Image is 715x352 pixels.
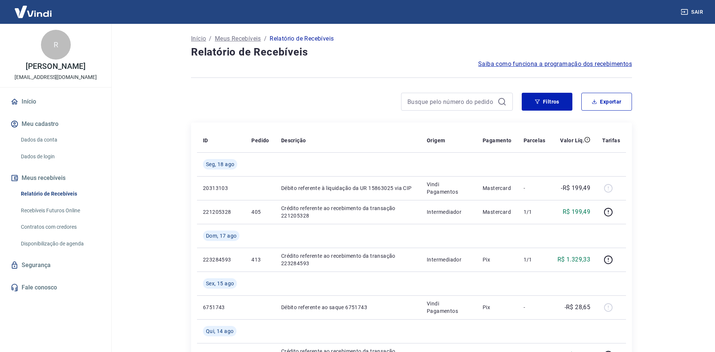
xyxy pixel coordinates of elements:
[203,304,239,311] p: 6751743
[215,34,261,43] a: Meus Recebíveis
[15,73,97,81] p: [EMAIL_ADDRESS][DOMAIN_NAME]
[524,184,546,192] p: -
[427,137,445,144] p: Origem
[478,60,632,69] a: Saiba como funciona a programação dos recebimentos
[483,208,512,216] p: Mastercard
[18,186,102,202] a: Relatório de Recebíveis
[281,252,415,267] p: Crédito referente ao recebimento da transação 223284593
[9,170,102,186] button: Meus recebíveis
[602,137,620,144] p: Tarifas
[679,5,706,19] button: Sair
[18,149,102,164] a: Dados de login
[281,304,415,311] p: Débito referente ao saque 6751743
[524,256,546,263] p: 1/1
[560,137,584,144] p: Valor Líq.
[427,300,471,315] p: Vindi Pagamentos
[251,256,269,263] p: 413
[206,280,234,287] span: Sex, 15 ago
[251,208,269,216] p: 405
[281,137,306,144] p: Descrição
[18,219,102,235] a: Contratos com credores
[203,256,239,263] p: 223284593
[483,137,512,144] p: Pagamento
[191,34,206,43] a: Início
[524,137,546,144] p: Parcelas
[522,93,572,111] button: Filtros
[26,63,85,70] p: [PERSON_NAME]
[203,184,239,192] p: 20313103
[581,93,632,111] button: Exportar
[270,34,334,43] p: Relatório de Recebíveis
[281,184,415,192] p: Débito referente à liquidação da UR 15863025 via CIP
[561,184,590,193] p: -R$ 199,49
[191,45,632,60] h4: Relatório de Recebíveis
[427,181,471,196] p: Vindi Pagamentos
[206,161,234,168] span: Seg, 18 ago
[407,96,495,107] input: Busque pelo número do pedido
[9,279,102,296] a: Fale conosco
[565,303,591,312] p: -R$ 28,65
[281,204,415,219] p: Crédito referente ao recebimento da transação 221205328
[9,0,57,23] img: Vindi
[203,137,208,144] p: ID
[209,34,212,43] p: /
[563,207,591,216] p: R$ 199,49
[524,304,546,311] p: -
[206,327,233,335] span: Qui, 14 ago
[18,132,102,148] a: Dados da conta
[427,208,471,216] p: Intermediador
[9,257,102,273] a: Segurança
[427,256,471,263] p: Intermediador
[18,236,102,251] a: Disponibilização de agenda
[9,116,102,132] button: Meu cadastro
[524,208,546,216] p: 1/1
[557,255,590,264] p: R$ 1.329,33
[41,30,71,60] div: R
[203,208,239,216] p: 221205328
[483,304,512,311] p: Pix
[483,256,512,263] p: Pix
[251,137,269,144] p: Pedido
[18,203,102,218] a: Recebíveis Futuros Online
[264,34,267,43] p: /
[9,93,102,110] a: Início
[206,232,236,240] span: Dom, 17 ago
[483,184,512,192] p: Mastercard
